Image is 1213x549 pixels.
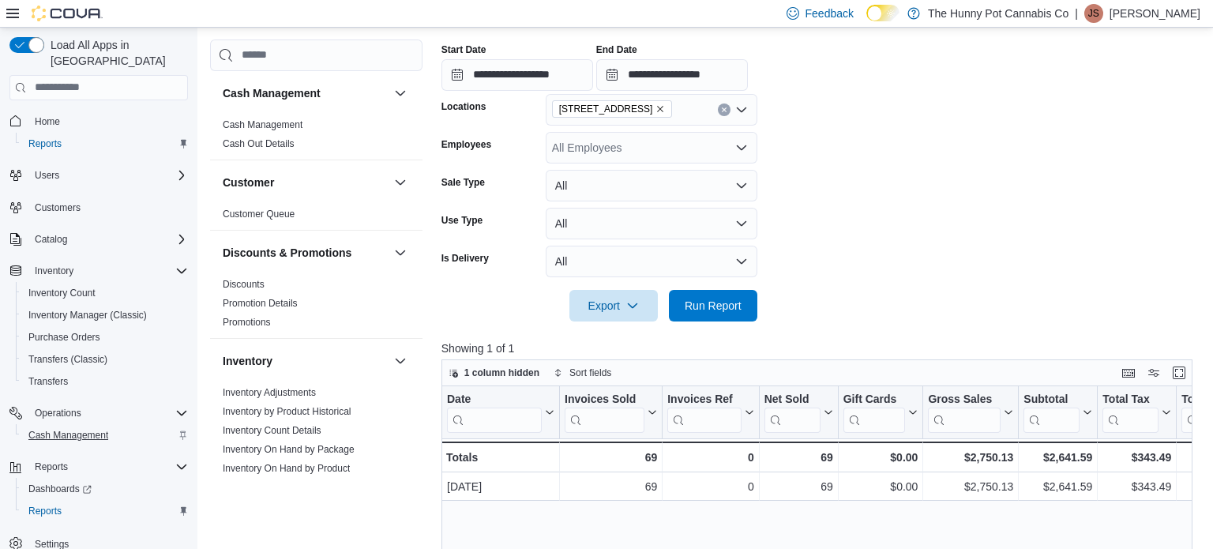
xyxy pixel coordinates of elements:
[1119,363,1138,382] button: Keyboard shortcuts
[28,166,66,185] button: Users
[3,110,194,133] button: Home
[16,500,194,522] button: Reports
[44,37,188,69] span: Load All Apps in [GEOGRAPHIC_DATA]
[223,297,298,310] span: Promotion Details
[223,353,272,369] h3: Inventory
[565,392,644,407] div: Invoices Sold
[546,208,757,239] button: All
[447,392,542,432] div: Date
[22,134,68,153] a: Reports
[22,479,188,498] span: Dashboards
[764,392,820,407] div: Net Sold
[3,196,194,219] button: Customers
[223,353,388,369] button: Inventory
[223,245,388,261] button: Discounts & Promotions
[1075,4,1078,23] p: |
[28,505,62,517] span: Reports
[735,103,748,116] button: Open list of options
[22,284,102,303] a: Inventory Count
[223,425,321,436] a: Inventory Count Details
[391,173,410,192] button: Customer
[667,477,753,496] div: 0
[223,118,302,131] span: Cash Management
[866,21,867,22] span: Dark Mode
[22,502,68,521] a: Reports
[223,405,351,418] span: Inventory by Product Historical
[441,252,489,265] label: Is Delivery
[685,298,742,314] span: Run Report
[223,482,318,493] a: Inventory Transactions
[223,316,271,329] span: Promotions
[569,367,611,379] span: Sort fields
[447,392,542,407] div: Date
[1144,363,1163,382] button: Display options
[28,375,68,388] span: Transfers
[22,328,188,347] span: Purchase Orders
[1102,448,1171,467] div: $343.49
[928,392,1001,432] div: Gross Sales
[1084,4,1103,23] div: Jessica Steinmetz
[3,164,194,186] button: Users
[1023,448,1092,467] div: $2,641.59
[16,478,194,500] a: Dashboards
[35,169,59,182] span: Users
[223,444,355,455] a: Inventory On Hand by Package
[928,4,1068,23] p: The Hunny Pot Cannabis Co
[22,372,188,391] span: Transfers
[441,100,486,113] label: Locations
[1102,392,1159,432] div: Total Tax
[3,456,194,478] button: Reports
[35,201,81,214] span: Customers
[843,392,918,432] button: Gift Cards
[596,59,748,91] input: Press the down key to open a popover containing a calendar.
[16,326,194,348] button: Purchase Orders
[210,275,422,338] div: Discounts & Promotions
[669,290,757,322] button: Run Report
[16,424,194,446] button: Cash Management
[223,462,350,475] span: Inventory On Hand by Product
[22,502,188,521] span: Reports
[16,133,194,155] button: Reports
[35,461,68,473] span: Reports
[446,448,554,467] div: Totals
[391,84,410,103] button: Cash Management
[28,261,188,280] span: Inventory
[928,448,1013,467] div: $2,750.13
[28,331,100,344] span: Purchase Orders
[223,463,350,474] a: Inventory On Hand by Product
[441,176,485,189] label: Sale Type
[806,6,854,21] span: Feedback
[3,228,194,250] button: Catalog
[32,6,103,21] img: Cova
[552,100,673,118] span: 2500 Hurontario St
[223,119,302,130] a: Cash Management
[1110,4,1200,23] p: [PERSON_NAME]
[441,340,1200,356] p: Showing 1 of 1
[1170,363,1189,382] button: Enter fullscreen
[464,367,539,379] span: 1 column hidden
[223,424,321,437] span: Inventory Count Details
[35,233,67,246] span: Catalog
[16,282,194,304] button: Inventory Count
[16,370,194,393] button: Transfers
[28,309,147,322] span: Inventory Manager (Classic)
[1102,392,1159,407] div: Total Tax
[764,448,832,467] div: 69
[28,287,96,299] span: Inventory Count
[928,477,1013,496] div: $2,750.13
[28,429,108,442] span: Cash Management
[210,205,422,230] div: Customer
[28,353,107,366] span: Transfers (Classic)
[223,481,318,494] span: Inventory Transactions
[547,363,618,382] button: Sort fields
[35,265,73,277] span: Inventory
[223,298,298,309] a: Promotion Details
[223,85,321,101] h3: Cash Management
[28,166,188,185] span: Users
[223,278,265,291] span: Discounts
[1023,477,1092,496] div: $2,641.59
[447,392,554,432] button: Date
[1088,4,1099,23] span: JS
[391,243,410,262] button: Discounts & Promotions
[22,426,115,445] a: Cash Management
